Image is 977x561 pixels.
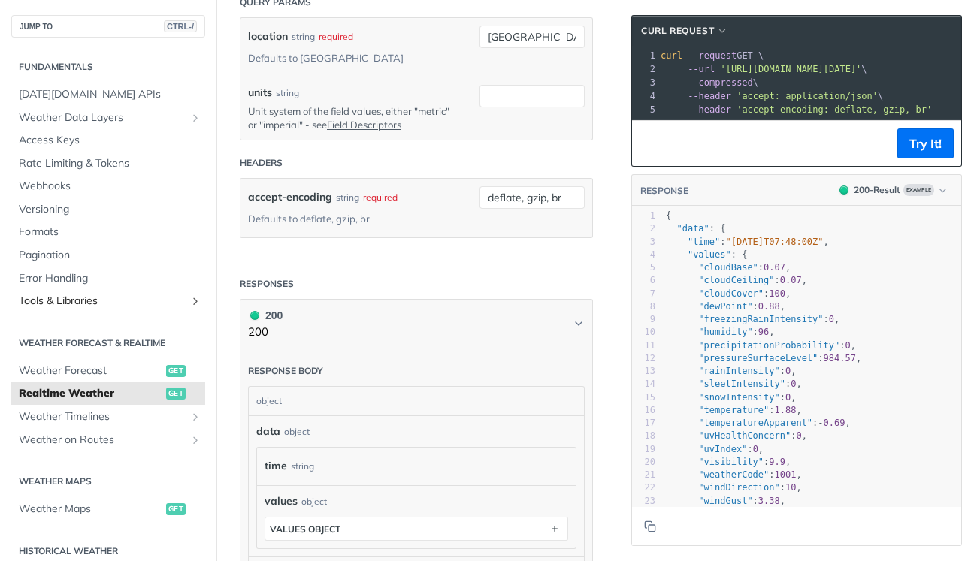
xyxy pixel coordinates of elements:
span: "cloudCeiling" [698,275,774,285]
div: 5 [632,103,658,116]
div: required [319,26,353,47]
button: cURL Request [636,23,734,38]
div: 14 [632,378,655,391]
span: 0 [753,444,758,454]
span: --header [688,91,731,101]
span: 0 [845,340,850,351]
span: : , [666,430,807,441]
span: "time" [688,237,720,247]
h2: Weather Forecast & realtime [11,336,205,350]
span: 0 [785,392,791,403]
span: Tools & Libraries [19,294,186,309]
div: 7 [632,288,655,300]
div: 1 [632,49,658,62]
span: : , [666,457,791,467]
button: values object [265,517,567,540]
div: required [363,186,398,208]
span: 0 [829,314,834,324]
p: 200 [248,324,283,341]
span: --compressed [688,77,753,88]
span: \ [661,64,867,74]
span: : , [666,379,802,389]
span: 0 [785,366,791,376]
a: Versioning [11,198,205,221]
span: --header [688,104,731,115]
div: 20 [632,456,655,469]
span: : , [666,392,797,403]
div: string [336,186,359,208]
div: 16 [632,404,655,417]
span: cURL Request [641,24,714,38]
span: Pagination [19,248,201,263]
span: 0 [791,379,796,389]
span: Error Handling [19,271,201,286]
span: 0.88 [758,301,780,312]
button: 200 200200 [248,307,585,341]
a: [DATE][DOMAIN_NAME] APIs [11,83,205,106]
span: "precipitationProbability" [698,340,839,351]
span: - [818,418,823,428]
span: 0.07 [764,262,785,273]
p: Unit system of the field values, either "metric" or "imperial" - see [248,104,457,131]
div: 200 - Result [854,183,900,197]
span: data [256,424,280,439]
div: 2 [632,62,658,76]
span: 0.69 [824,418,845,428]
div: 17 [632,417,655,430]
h2: Historical Weather [11,544,205,558]
span: 200 [250,311,259,320]
span: : , [666,288,791,299]
div: 23 [632,495,655,508]
span: 'accept: application/json' [737,91,878,101]
span: "weatherCode" [698,469,769,480]
span: 984.57 [824,353,856,363]
span: "uvHealthConcern" [698,430,791,441]
div: 12 [632,352,655,365]
h2: Weather Maps [11,475,205,488]
span: values [265,493,298,509]
div: 22 [632,481,655,494]
span: "freezingRainIntensity" [698,314,823,324]
div: Headers [240,156,283,170]
span: get [166,503,186,515]
div: object [284,425,310,439]
div: string [292,26,315,47]
span: 3.38 [758,496,780,506]
div: 3 [632,76,658,89]
a: Weather Forecastget [11,360,205,382]
span: CTRL-/ [164,20,197,32]
span: : , [666,237,829,247]
a: Access Keys [11,129,205,152]
button: 200200-ResultExample [832,182,954,198]
a: Pagination [11,244,205,267]
button: Try It! [897,128,954,158]
span: \ [661,91,883,101]
div: 19 [632,443,655,456]
a: Realtime Weatherget [11,382,205,405]
button: RESPONSE [640,183,689,198]
button: Show subpages for Weather Timelines [189,411,201,423]
span: : , [666,275,807,285]
div: Defaults to [GEOGRAPHIC_DATA] [248,47,404,69]
span: : , [666,366,797,376]
div: object [249,387,580,415]
div: Responses [240,277,294,291]
span: --request [688,50,737,61]
button: Show subpages for Tools & Libraries [189,295,201,307]
div: 3 [632,236,655,249]
div: object [301,495,327,508]
div: values object [270,523,340,535]
span: '[URL][DOMAIN_NAME][DATE]' [720,64,861,74]
span: "cloudCover" [698,288,764,299]
span: "dewPoint" [698,301,752,312]
span: 1.88 [775,405,797,415]
span: \ [661,77,758,88]
div: string [276,86,299,100]
span: Weather Timelines [19,409,186,424]
span: 1001 [775,469,797,480]
div: 11 [632,339,655,352]
span: : , [666,418,851,428]
a: Field Descriptors [327,119,401,131]
div: 10 [632,326,655,339]
a: Webhooks [11,175,205,198]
